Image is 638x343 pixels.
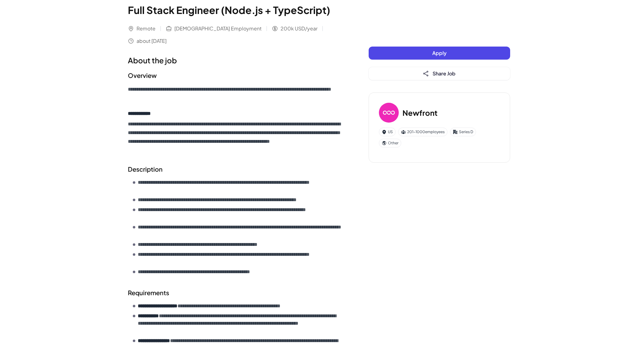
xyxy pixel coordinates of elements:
[128,55,344,66] h1: About the job
[128,288,344,297] h2: Requirements
[398,128,447,136] div: 201-1000 employees
[379,128,396,136] div: US
[433,70,456,77] span: Share Job
[137,25,155,32] span: Remote
[369,67,510,80] button: Share Job
[281,25,317,32] span: 200k USD/year
[379,139,401,147] div: Other
[174,25,262,32] span: [DEMOGRAPHIC_DATA] Employment
[432,50,447,56] span: Apply
[402,107,438,118] h3: Newfront
[379,103,399,123] img: Ne
[128,2,344,17] h1: Full Stack Engineer (Node.js + TypeScript)
[128,71,344,80] h2: Overview
[137,37,167,45] span: about [DATE]
[369,47,510,60] button: Apply
[450,128,476,136] div: Series D
[128,165,344,174] h2: Description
